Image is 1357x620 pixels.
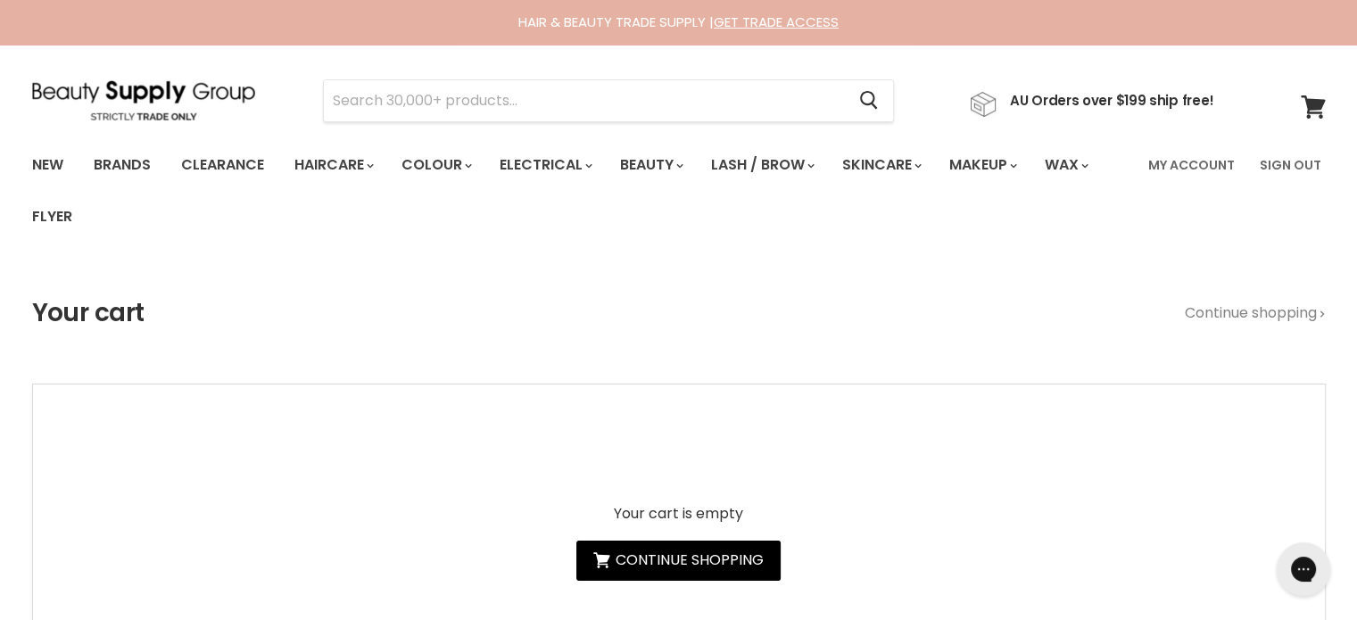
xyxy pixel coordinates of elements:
[19,139,1138,243] ul: Main menu
[576,541,781,581] a: Continue shopping
[829,146,932,184] a: Skincare
[576,506,781,522] p: Your cart is empty
[32,299,145,327] h1: Your cart
[324,80,846,121] input: Search
[1185,305,1326,321] a: Continue shopping
[1031,146,1099,184] a: Wax
[1268,536,1339,602] iframe: Gorgias live chat messenger
[80,146,164,184] a: Brands
[1249,146,1332,184] a: Sign Out
[281,146,385,184] a: Haircare
[714,12,839,31] a: GET TRADE ACCESS
[846,80,893,121] button: Search
[1138,146,1245,184] a: My Account
[936,146,1028,184] a: Makeup
[10,13,1348,31] div: HAIR & BEAUTY TRADE SUPPLY |
[607,146,694,184] a: Beauty
[10,139,1348,243] nav: Main
[19,146,77,184] a: New
[168,146,277,184] a: Clearance
[19,198,86,236] a: Flyer
[388,146,483,184] a: Colour
[323,79,894,122] form: Product
[486,146,603,184] a: Electrical
[698,146,825,184] a: Lash / Brow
